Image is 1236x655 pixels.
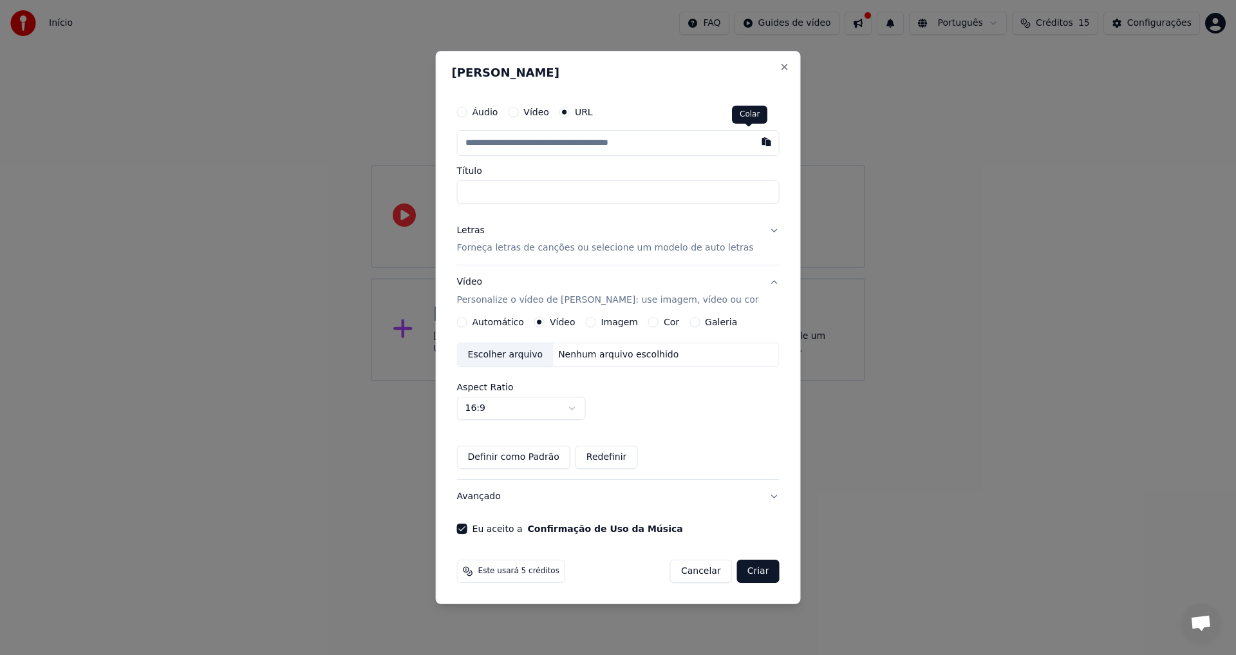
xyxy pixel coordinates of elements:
[601,318,637,327] label: Imagem
[732,106,767,124] div: Colar
[576,446,638,469] button: Redefinir
[473,524,683,533] label: Eu aceito a
[457,383,780,392] label: Aspect Ratio
[550,318,576,327] label: Vídeo
[478,566,559,576] span: Este usará 5 créditos
[457,166,780,175] label: Título
[457,294,759,307] p: Personalize o vídeo de [PERSON_NAME]: use imagem, vídeo ou cor
[457,224,485,237] div: Letras
[523,108,549,117] label: Vídeo
[737,560,780,583] button: Criar
[457,266,780,318] button: VídeoPersonalize o vídeo de [PERSON_NAME]: use imagem, vídeo ou cor
[528,524,683,533] button: Eu aceito a
[553,348,684,361] div: Nenhum arquivo escolhido
[457,446,570,469] button: Definir como Padrão
[457,276,759,307] div: Vídeo
[664,318,679,327] label: Cor
[670,560,732,583] button: Cancelar
[452,67,785,79] h2: [PERSON_NAME]
[575,108,593,117] label: URL
[705,318,737,327] label: Galeria
[457,317,780,479] div: VídeoPersonalize o vídeo de [PERSON_NAME]: use imagem, vídeo ou cor
[473,108,498,117] label: Áudio
[457,480,780,513] button: Avançado
[458,343,554,366] div: Escolher arquivo
[457,242,754,255] p: Forneça letras de canções ou selecione um modelo de auto letras
[473,318,524,327] label: Automático
[457,214,780,265] button: LetrasForneça letras de canções ou selecione um modelo de auto letras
